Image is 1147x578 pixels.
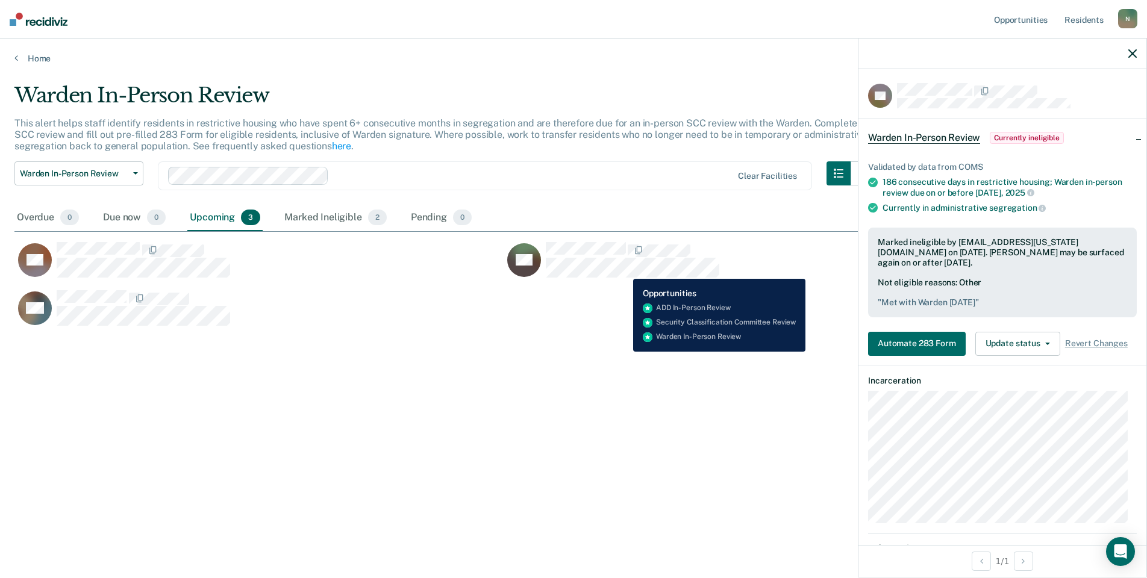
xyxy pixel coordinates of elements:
div: CaseloadOpportunityCell-0972749 [14,241,504,290]
div: Clear facilities [738,171,797,181]
span: Currently ineligible [990,132,1064,144]
a: Navigate to form link [868,332,970,356]
button: Update status [975,332,1060,356]
span: 0 [60,210,79,225]
img: Recidiviz [10,13,67,26]
div: Overdue [14,205,81,231]
div: Warden In-Person Review [14,83,875,117]
span: Warden In-Person Review [20,169,128,179]
div: CaseloadOpportunityCell-0160763 [14,290,504,338]
span: 0 [453,210,472,225]
div: Validated by data from COMS [868,162,1137,172]
div: Marked Ineligible [282,205,389,231]
div: 186 consecutive days in restrictive housing; Warden in-person review due on or before [DATE], [883,177,1137,197]
span: 2025 [1005,188,1034,197]
div: N [1118,9,1137,28]
dt: Relevant Contact Notes [868,543,1137,553]
span: segregation [989,203,1046,213]
div: Warden In-Person ReviewCurrently ineligible [858,119,1146,157]
span: Warden In-Person Review [868,132,980,144]
button: Automate 283 Form [868,332,966,356]
span: 3 [241,210,260,225]
div: Due now [101,205,168,231]
pre: " Met with Warden [DATE] " [878,297,1127,308]
button: Previous Opportunity [972,552,991,571]
button: Next Opportunity [1014,552,1033,571]
div: 1 / 1 [858,545,1146,577]
div: Open Intercom Messenger [1106,537,1135,566]
a: here [332,140,351,152]
a: Home [14,53,1133,64]
dt: Incarceration [868,376,1137,386]
div: Pending [408,205,474,231]
span: Revert Changes [1065,338,1128,349]
div: Upcoming [187,205,263,231]
span: 0 [147,210,166,225]
p: This alert helps staff identify residents in restrictive housing who have spent 6+ consecutive mo... [14,117,866,152]
div: Currently in administrative [883,202,1137,213]
div: Marked ineligible by [EMAIL_ADDRESS][US_STATE][DOMAIN_NAME] on [DATE]. [PERSON_NAME] may be surfa... [878,237,1127,267]
span: 2 [368,210,387,225]
div: CaseloadOpportunityCell-0824764 [504,241,993,290]
div: Not eligible reasons: Other [878,278,1127,308]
